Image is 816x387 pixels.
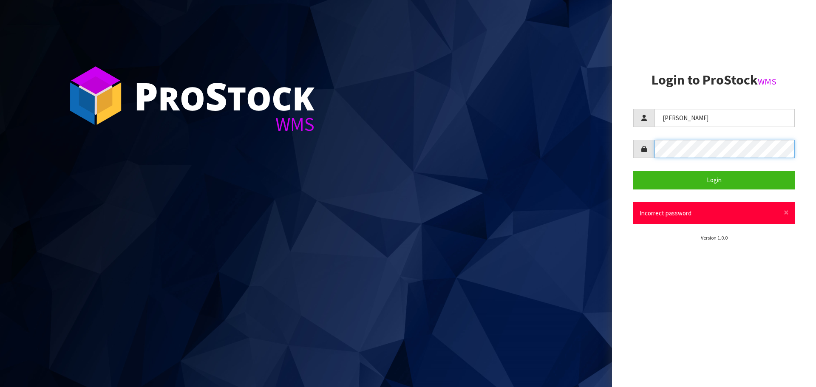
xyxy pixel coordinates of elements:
span: P [134,70,158,121]
span: × [784,206,789,218]
span: S [205,70,227,121]
div: WMS [134,115,314,134]
small: Version 1.0.0 [701,234,728,241]
button: Login [633,171,795,189]
img: ProStock Cube [64,64,127,127]
h2: Login to ProStock [633,73,795,88]
input: Username [654,109,795,127]
span: Incorrect password [640,209,691,217]
div: ro tock [134,76,314,115]
small: WMS [758,76,776,87]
